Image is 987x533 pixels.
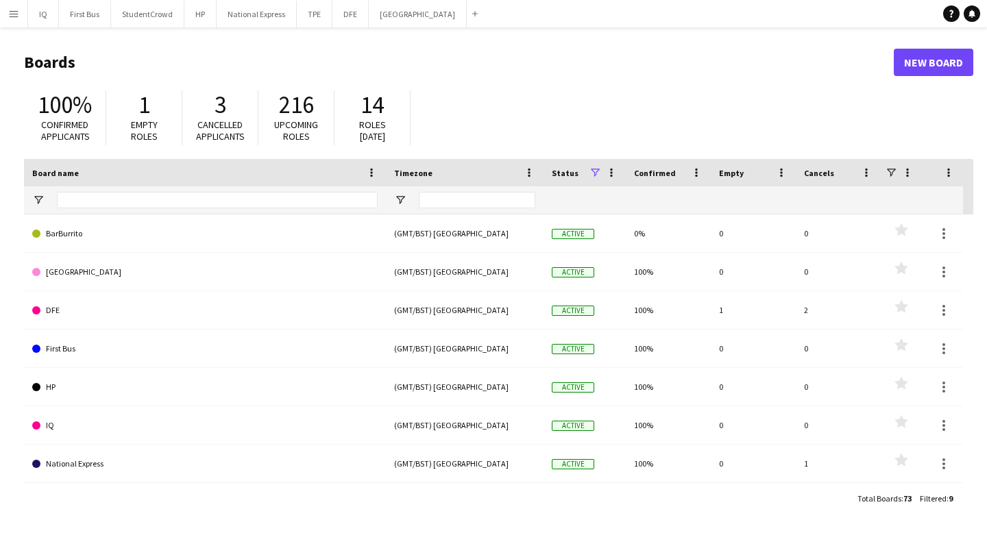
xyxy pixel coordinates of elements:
a: [GEOGRAPHIC_DATA] [32,253,378,291]
div: 0 [711,253,796,290]
span: Active [552,267,594,277]
span: Board name [32,168,79,178]
span: Roles [DATE] [359,119,386,142]
a: BarBurrito [32,214,378,253]
div: 0 [711,330,796,367]
span: Active [552,229,594,239]
div: (GMT/BST) [GEOGRAPHIC_DATA] [386,406,544,444]
div: 0 [711,214,796,252]
span: Confirmed applicants [41,119,90,142]
span: Filtered [920,493,947,504]
span: Total Boards [857,493,901,504]
div: 100% [626,368,711,406]
a: HP [32,368,378,406]
button: TPE [297,1,332,27]
div: 0 [711,445,796,482]
h1: Boards [24,52,894,73]
button: HP [184,1,217,27]
div: (GMT/BST) [GEOGRAPHIC_DATA] [386,330,544,367]
button: StudentCrowd [111,1,184,27]
div: 0 [711,406,796,444]
div: 100% [626,253,711,290]
span: Confirmed [634,168,676,178]
div: 100% [626,291,711,329]
button: DFE [332,1,369,27]
a: National Express [32,445,378,483]
div: 100% [626,330,711,367]
a: New Board [894,49,973,76]
div: 0 [796,214,881,252]
span: Active [552,421,594,431]
button: IQ [28,1,59,27]
div: 1 [711,291,796,329]
span: Cancels [804,168,834,178]
button: Open Filter Menu [394,194,406,206]
div: 0 [711,368,796,406]
div: 0 [796,483,881,521]
div: 0 [796,406,881,444]
div: (GMT/BST) [GEOGRAPHIC_DATA] [386,291,544,329]
a: StudentCrowd [32,483,378,521]
button: [GEOGRAPHIC_DATA] [369,1,467,27]
span: 100% [38,90,92,120]
span: 1 [138,90,150,120]
span: Empty roles [131,119,158,142]
div: (GMT/BST) [GEOGRAPHIC_DATA] [386,368,544,406]
div: 2 [796,291,881,329]
span: Cancelled applicants [196,119,245,142]
span: 14 [361,90,384,120]
span: Active [552,382,594,393]
div: (GMT/BST) [GEOGRAPHIC_DATA] [386,253,544,290]
input: Board name Filter Input [57,192,378,208]
a: IQ [32,406,378,445]
span: Active [552,344,594,354]
div: (GMT/BST) [GEOGRAPHIC_DATA] [386,483,544,521]
div: 0% [626,214,711,252]
div: : [857,485,912,512]
span: Active [552,459,594,469]
div: (GMT/BST) [GEOGRAPHIC_DATA] [386,445,544,482]
div: 100% [626,445,711,482]
div: : [920,485,953,512]
span: 3 [215,90,226,120]
span: 73 [903,493,912,504]
button: National Express [217,1,297,27]
span: Timezone [394,168,432,178]
span: Upcoming roles [274,119,318,142]
div: 0 [711,483,796,521]
button: Open Filter Menu [32,194,45,206]
span: Active [552,306,594,316]
div: (GMT/BST) [GEOGRAPHIC_DATA] [386,214,544,252]
div: 100% [626,406,711,444]
a: DFE [32,291,378,330]
span: 216 [279,90,314,120]
div: 0 [796,253,881,290]
div: 1 [796,445,881,482]
div: 0% [626,483,711,521]
input: Timezone Filter Input [419,192,535,208]
span: Empty [719,168,744,178]
span: 9 [949,493,953,504]
button: First Bus [59,1,111,27]
a: First Bus [32,330,378,368]
span: Status [552,168,578,178]
div: 0 [796,368,881,406]
div: 0 [796,330,881,367]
